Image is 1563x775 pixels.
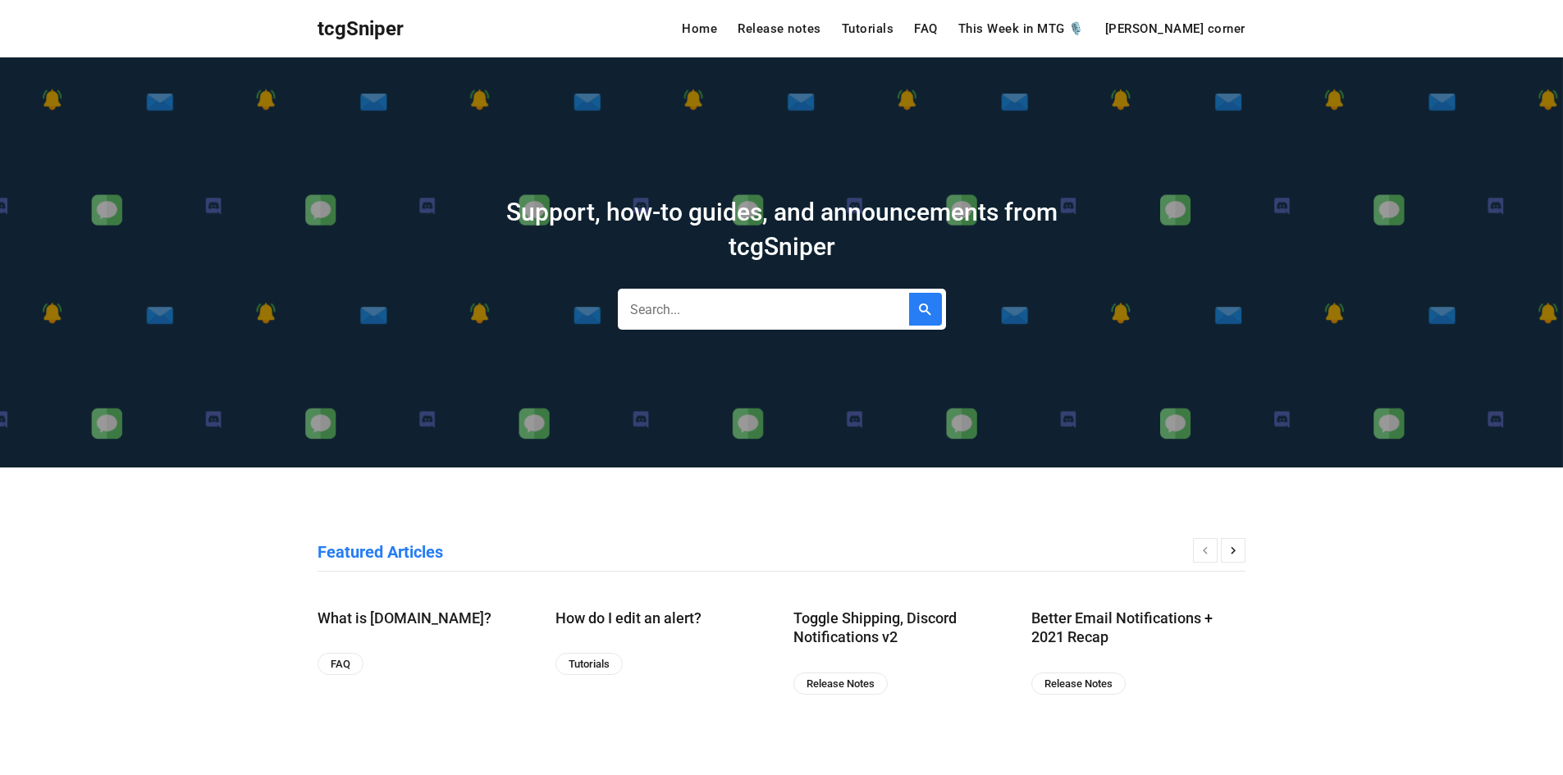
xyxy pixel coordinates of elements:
a: How do I edit an alert? [555,609,769,627]
a: FAQ [318,653,363,675]
a: Tutorials [842,23,894,35]
a: Better Email Notifications + 2021 Recap [1031,609,1245,647]
a: Release Notes [793,672,888,695]
a: This Week in MTG 🎙️ [958,23,1085,35]
a: Toggle Shipping, Discord Notifications v2 [793,609,1007,647]
div: Support, how-to guides, and announcements from tcgSniper [474,195,1090,264]
h2: Featured Articles [318,541,443,563]
a: Release Notes [1031,672,1126,695]
a: Tutorials [555,653,623,675]
span: tcgSniper [318,17,404,40]
a: tcgSniper [318,12,404,46]
a: What is [DOMAIN_NAME]? [318,609,531,627]
a: Release notes [738,23,821,35]
a: Home [682,23,717,35]
a: FAQ [914,23,938,35]
input: Search... [618,289,946,330]
a: [PERSON_NAME] corner [1105,23,1245,35]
